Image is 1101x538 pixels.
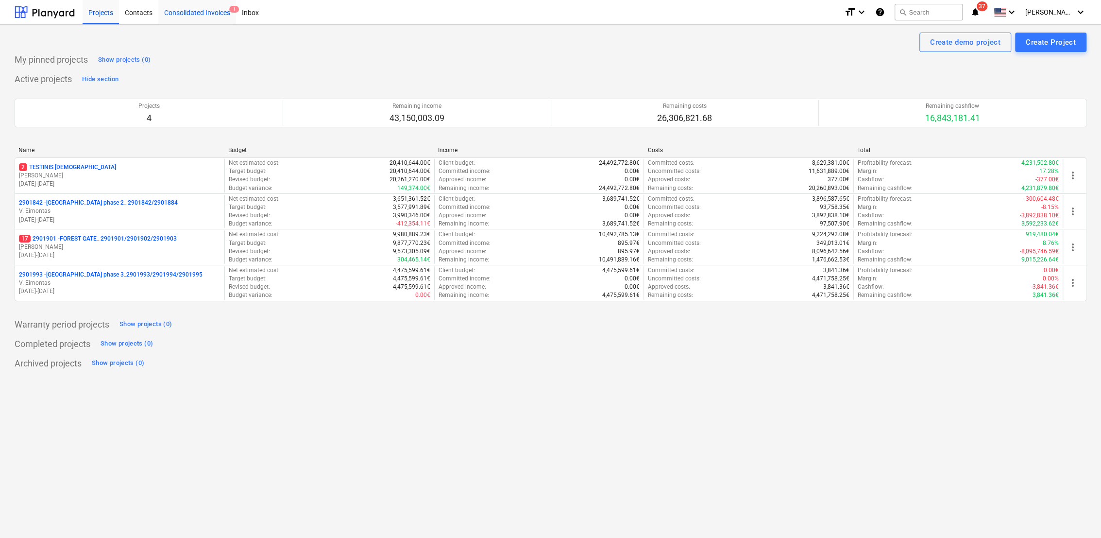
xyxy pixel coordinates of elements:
[919,33,1011,52] button: Create demo project
[438,147,640,154] div: Income
[439,195,475,203] p: Client budget :
[1020,211,1059,220] p: -3,892,838.10€
[439,291,489,299] p: Remaining income :
[390,112,444,124] p: 43,150,003.09
[390,175,430,184] p: 20,261,270.00€
[1041,203,1059,211] p: -8.15%
[1020,247,1059,256] p: -8,095,746.59€
[648,291,693,299] p: Remaining costs :
[98,54,151,66] div: Show projects (0)
[648,184,693,192] p: Remaining costs :
[98,336,155,352] button: Show projects (0)
[1025,8,1074,16] span: [PERSON_NAME]
[648,220,693,228] p: Remaining costs :
[1067,170,1079,181] span: more_vert
[393,247,430,256] p: 9,573,305.09€
[648,211,690,220] p: Approved costs :
[229,256,272,264] p: Budget variance :
[602,195,640,203] p: 3,689,741.52€
[1021,159,1059,167] p: 4,231,502.80€
[19,180,220,188] p: [DATE] - [DATE]
[1039,167,1059,175] p: 17.28%
[229,230,280,239] p: Net estimated cost :
[19,199,178,207] p: 2901842 - [GEOGRAPHIC_DATA] phase 2_ 2901842/2901884
[439,167,491,175] p: Committed income :
[648,275,701,283] p: Uncommitted costs :
[15,73,72,85] p: Active projects
[602,291,640,299] p: 4,475,599.61€
[439,220,489,228] p: Remaining income :
[229,203,267,211] p: Target budget :
[439,211,486,220] p: Approved income :
[1021,256,1059,264] p: 9,015,226.64€
[812,211,849,220] p: 3,892,838.10€
[19,172,220,180] p: [PERSON_NAME]
[858,283,884,291] p: Cashflow :
[19,199,220,224] div: 2901842 -[GEOGRAPHIC_DATA] phase 2_ 2901842/2901884V. Eimontas[DATE]-[DATE]
[618,239,640,247] p: 895.97€
[439,203,491,211] p: Committed income :
[228,147,430,154] div: Budget
[138,102,160,110] p: Projects
[397,256,430,264] p: 304,465.14€
[393,239,430,247] p: 9,877,770.23€
[415,291,430,299] p: 0.00€
[15,319,109,330] p: Warranty period projects
[393,203,430,211] p: 3,577,991.89€
[19,271,220,295] div: 2901993 -[GEOGRAPHIC_DATA] phase 3_2901993/2901994/2901995V. Eimontas[DATE]-[DATE]
[19,235,220,260] div: 172901901 -FOREST GATE_ 2901901/2901902/2901903[PERSON_NAME][DATE]-[DATE]
[101,338,153,349] div: Show projects (0)
[970,6,980,18] i: notifications
[648,195,694,203] p: Committed costs :
[812,275,849,283] p: 4,471,758.25€
[439,283,486,291] p: Approved income :
[18,147,220,154] div: Name
[812,159,849,167] p: 8,629,381.00€
[858,256,913,264] p: Remaining cashflow :
[809,167,849,175] p: 11,631,889.00€
[858,266,913,275] p: Profitability forecast :
[96,52,153,68] button: Show projects (0)
[1052,491,1101,538] iframe: Chat Widget
[119,319,172,330] div: Show projects (0)
[812,247,849,256] p: 8,096,642.56€
[390,167,430,175] p: 20,410,644.00€
[858,247,884,256] p: Cashflow :
[1067,206,1079,217] span: more_vert
[1021,184,1059,192] p: 4,231,879.80€
[930,36,1000,49] div: Create demo project
[390,159,430,167] p: 20,410,644.00€
[229,175,270,184] p: Revised budget :
[857,147,1059,154] div: Total
[1067,277,1079,289] span: more_vert
[19,279,220,287] p: V. Eimontas
[229,291,272,299] p: Budget variance :
[393,275,430,283] p: 4,475,599.61€
[1031,283,1059,291] p: -3,841.36€
[858,239,878,247] p: Margin :
[19,287,220,295] p: [DATE] - [DATE]
[229,184,272,192] p: Budget variance :
[895,4,963,20] button: Search
[1026,36,1076,49] div: Create Project
[19,216,220,224] p: [DATE] - [DATE]
[229,167,267,175] p: Target budget :
[229,220,272,228] p: Budget variance :
[828,175,849,184] p: 377.00€
[657,112,712,124] p: 26,306,821.68
[812,256,849,264] p: 1,476,662.53€
[648,239,701,247] p: Uncommitted costs :
[858,175,884,184] p: Cashflow :
[439,266,475,275] p: Client budget :
[648,203,701,211] p: Uncommitted costs :
[1015,33,1086,52] button: Create Project
[602,220,640,228] p: 3,689,741.52€
[390,102,444,110] p: Remaining income
[397,184,430,192] p: 149,374.00€
[439,175,486,184] p: Approved income :
[1026,230,1059,239] p: 919,480.04€
[15,338,90,350] p: Completed projects
[1035,175,1059,184] p: -377.00€
[393,195,430,203] p: 3,651,361.52€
